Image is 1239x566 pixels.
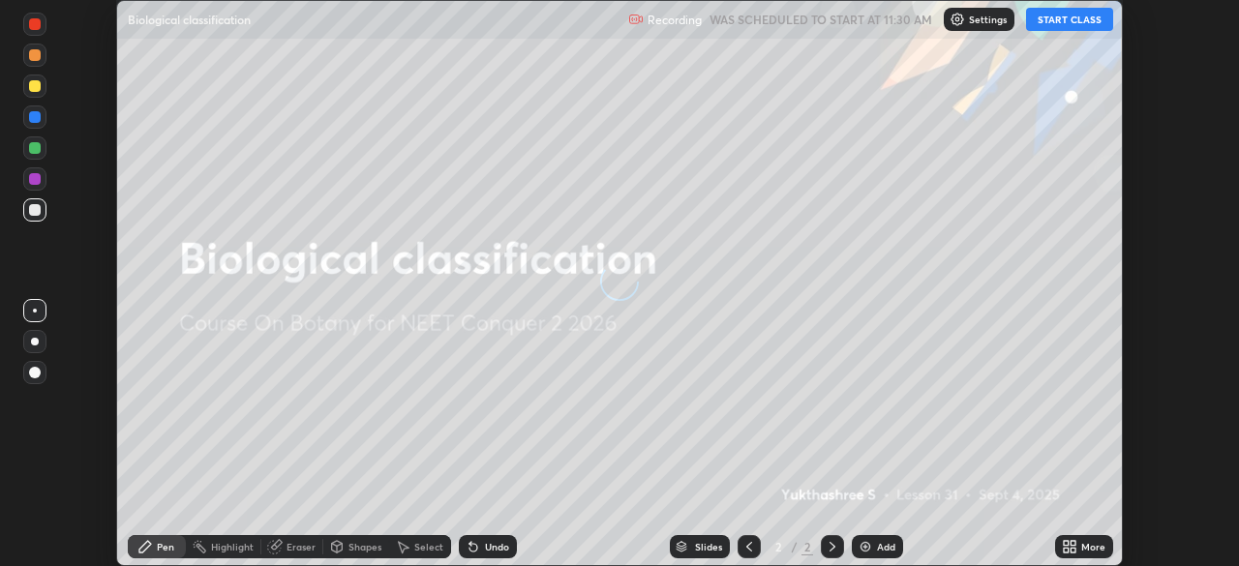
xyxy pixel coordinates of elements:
p: Settings [969,15,1007,24]
div: 2 [801,538,813,555]
div: 2 [769,541,788,552]
div: Select [414,542,443,551]
img: add-slide-button [858,539,873,554]
h5: WAS SCHEDULED TO START AT 11:30 AM [710,11,932,28]
div: Highlight [211,542,254,551]
div: / [792,541,798,552]
button: START CLASS [1026,8,1113,31]
img: class-settings-icons [950,12,965,27]
div: Slides [695,542,722,551]
div: Eraser [287,542,316,551]
div: Undo [485,542,509,551]
div: More [1081,542,1105,551]
div: Shapes [348,542,381,551]
p: Biological classification [128,12,251,27]
img: recording.375f2c34.svg [628,12,644,27]
p: Recording [648,13,702,27]
div: Add [877,542,895,551]
div: Pen [157,542,174,551]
